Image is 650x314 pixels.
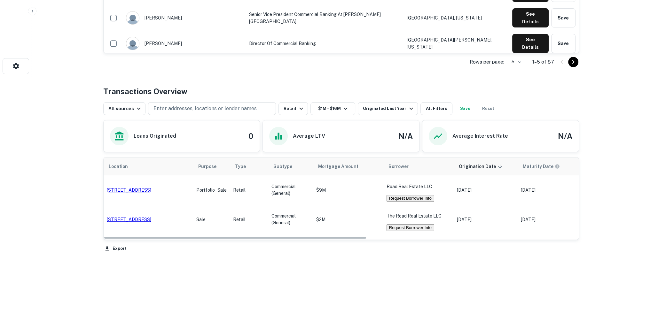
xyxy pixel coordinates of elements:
div: This is a portfolio loan with 4 properties [196,187,215,194]
button: Go to next page [568,57,578,67]
p: [DATE] [521,187,578,194]
iframe: Chat Widget [618,263,650,294]
div: scrollable content [104,157,579,240]
h4: 0 [248,130,253,142]
button: See Details [512,8,549,27]
button: Save [551,34,576,53]
span: Purpose [198,163,225,170]
span: Location [109,163,136,170]
button: Enter addresses, locations or lender names [148,102,276,115]
p: Enter addresses, locations or lender names [153,105,257,112]
p: Retail [233,216,265,223]
th: Type [230,157,268,175]
div: [PERSON_NAME] [126,37,243,50]
div: Maturity dates displayed may be estimated. Please contact the lender for the most accurate maturi... [523,163,560,170]
button: Export [103,244,128,253]
p: [STREET_ADDRESS] [107,187,151,194]
h6: Average Interest Rate [452,132,508,140]
th: Subtype [268,157,313,175]
button: Originated Last Year [358,102,418,115]
div: All sources [108,105,143,112]
span: Maturity dates displayed may be estimated. Please contact the lender for the most accurate maturi... [523,163,568,170]
img: 9c8pery4andzj6ohjkjp54ma2 [126,37,139,50]
button: Save [551,8,576,27]
button: Request Borrower Info [387,224,434,231]
td: [GEOGRAPHIC_DATA][PERSON_NAME], [US_STATE] [403,31,509,56]
button: Retail [278,102,308,115]
p: $2M [316,216,380,223]
p: Commercial (General) [271,213,310,226]
p: 1–5 of 87 [532,58,554,66]
h4: N/A [398,130,413,142]
span: Borrower [388,163,409,170]
div: Originated Last Year [363,105,415,112]
h6: Loans Originated [134,132,176,140]
p: Retail [233,187,265,194]
th: Purpose [193,157,230,175]
p: Road Real Estate LLC [387,183,450,190]
span: Origination Date [459,163,504,170]
h6: Maturity Date [523,163,553,170]
span: Subtype [273,163,292,170]
h6: Average LTV [293,132,325,140]
th: Maturity dates displayed may be estimated. Please contact the lender for the most accurate maturi... [518,157,582,175]
button: Request Borrower Info [387,195,434,202]
button: All Filters [420,102,452,115]
button: See Details [512,34,549,53]
button: Reset [478,102,498,115]
p: [DATE] [521,216,578,223]
p: [DATE] [457,187,514,194]
p: [STREET_ADDRESS] [107,216,151,223]
button: All sources [103,102,145,115]
button: $1M - $16M [310,102,355,115]
img: 9c8pery4andzj6ohjkjp54ma2 [126,11,139,24]
div: Sale [217,187,227,194]
p: The Road Real Estate LLC [387,212,450,219]
button: Save your search to get updates of matches that match your search criteria. [455,102,475,115]
div: Sale [196,216,206,223]
td: [GEOGRAPHIC_DATA], [US_STATE] [403,5,509,31]
th: Location [104,157,193,175]
td: Director of Commercial Banking [246,31,403,56]
span: Mortgage Amount [318,163,367,170]
a: [STREET_ADDRESS] [107,182,190,198]
p: [DATE] [457,216,514,223]
th: Origination Date [454,157,518,175]
a: [STREET_ADDRESS] [107,211,190,227]
h4: N/A [558,130,572,142]
div: 5 [507,57,522,66]
p: $9M [316,187,380,194]
p: Rows per page: [470,58,504,66]
div: [PERSON_NAME] [126,11,243,25]
span: Type [235,163,246,170]
th: Borrower [383,157,454,175]
th: Mortgage Amount [313,157,383,175]
td: Senior Vice President Commercial Banking at [PERSON_NAME][GEOGRAPHIC_DATA] [246,5,403,31]
h4: Transactions Overview [103,86,187,97]
p: Commercial (General) [271,183,310,197]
